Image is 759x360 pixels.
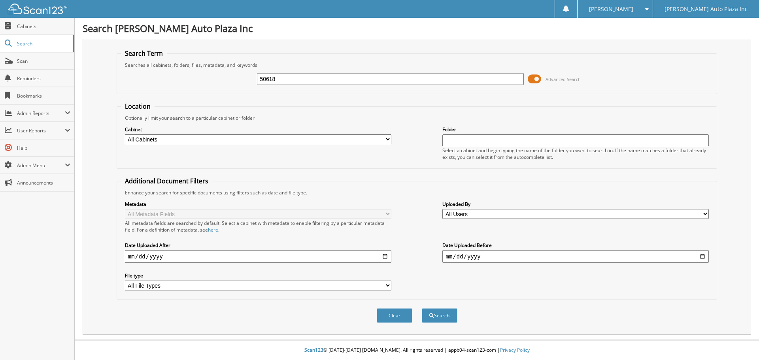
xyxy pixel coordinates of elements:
[83,22,751,35] h1: Search [PERSON_NAME] Auto Plaza Inc
[17,92,70,99] span: Bookmarks
[125,250,391,263] input: start
[121,49,167,58] legend: Search Term
[17,127,65,134] span: User Reports
[442,250,709,263] input: end
[589,7,633,11] span: [PERSON_NAME]
[125,242,391,249] label: Date Uploaded After
[121,115,713,121] div: Optionally limit your search to a particular cabinet or folder
[304,347,323,353] span: Scan123
[17,75,70,82] span: Reminders
[17,162,65,169] span: Admin Menu
[125,272,391,279] label: File type
[121,62,713,68] div: Searches all cabinets, folders, files, metadata, and keywords
[125,201,391,207] label: Metadata
[121,102,155,111] legend: Location
[17,40,69,47] span: Search
[125,220,391,233] div: All metadata fields are searched by default. Select a cabinet with metadata to enable filtering b...
[121,189,713,196] div: Enhance your search for specific documents using filters such as date and file type.
[17,23,70,30] span: Cabinets
[500,347,530,353] a: Privacy Policy
[377,308,412,323] button: Clear
[8,4,67,14] img: scan123-logo-white.svg
[422,308,457,323] button: Search
[125,126,391,133] label: Cabinet
[17,179,70,186] span: Announcements
[442,242,709,249] label: Date Uploaded Before
[17,145,70,151] span: Help
[442,126,709,133] label: Folder
[442,147,709,160] div: Select a cabinet and begin typing the name of the folder you want to search in. If the name match...
[546,76,581,82] span: Advanced Search
[17,110,65,117] span: Admin Reports
[208,226,218,233] a: here
[17,58,70,64] span: Scan
[442,201,709,207] label: Uploaded By
[75,341,759,360] div: © [DATE]-[DATE] [DOMAIN_NAME]. All rights reserved | appb04-scan123-com |
[665,7,748,11] span: [PERSON_NAME] Auto Plaza Inc
[121,177,212,185] legend: Additional Document Filters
